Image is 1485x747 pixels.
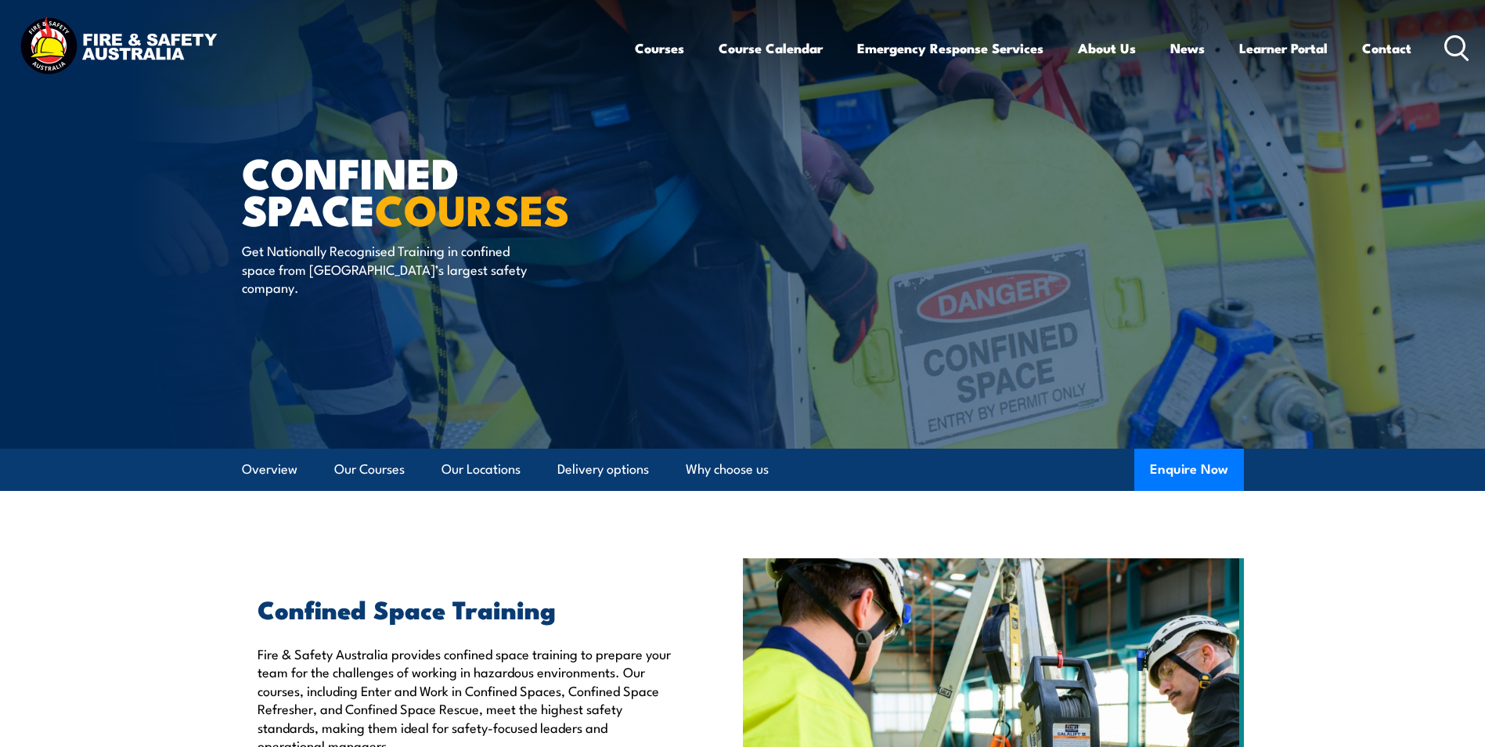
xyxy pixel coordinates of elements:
p: Get Nationally Recognised Training in confined space from [GEOGRAPHIC_DATA]’s largest safety comp... [242,241,528,296]
a: Why choose us [686,449,769,490]
a: Course Calendar [719,27,823,69]
h2: Confined Space Training [258,597,671,619]
h1: Confined Space [242,153,629,226]
a: About Us [1078,27,1136,69]
strong: COURSES [375,175,570,240]
a: Learner Portal [1239,27,1328,69]
a: Our Courses [334,449,405,490]
button: Enquire Now [1134,449,1244,491]
a: News [1170,27,1205,69]
a: Delivery options [557,449,649,490]
a: Overview [242,449,297,490]
a: Contact [1362,27,1411,69]
a: Our Locations [442,449,521,490]
a: Courses [635,27,684,69]
a: Emergency Response Services [857,27,1043,69]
